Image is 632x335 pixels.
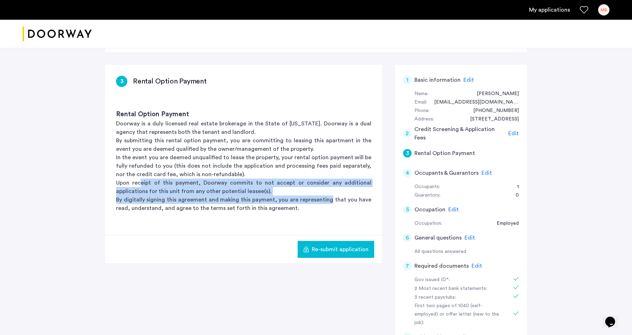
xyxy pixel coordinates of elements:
div: 3 recent paystubs: [414,293,503,302]
div: 936 Kerlerec Street [463,115,519,124]
div: Phone: [414,107,430,115]
a: Favorites [580,6,588,14]
h5: Occupants & Guarantors [414,169,479,177]
div: 2 [403,129,412,138]
div: Email: [414,98,427,107]
div: 0 [509,191,519,200]
div: Employed [490,219,519,228]
div: Maarten Bravo [470,90,519,98]
h5: Basic information [414,76,461,84]
div: Occupants: [414,183,440,191]
div: 3 [116,76,127,87]
h5: General questions [414,234,462,242]
img: logo [23,21,92,47]
span: Edit [464,235,475,241]
div: 1 [403,76,412,84]
h5: Required documents [414,262,469,270]
a: My application [529,6,570,14]
button: button [298,241,374,258]
div: lukebravo0301@gmail.com [427,98,519,107]
div: Gov issued ID*: [414,276,503,284]
span: Edit [448,207,459,212]
h3: Rental Option Payment [116,110,371,119]
div: All questions answered [414,248,519,256]
p: Doorway is a duly licensed real estate brokerage in the State of [US_STATE]. Doorway is a dual ag... [116,119,371,136]
iframe: chat widget [602,307,625,328]
div: Occupation: [414,219,442,228]
h5: Occupation [414,205,445,214]
div: Guarantors: [414,191,440,200]
div: 4 [403,169,412,177]
div: Address: [414,115,434,124]
p: By submitting this rental option payment, you are committing to leasing this apartment in the eve... [116,136,371,153]
div: +13372964755 [466,107,519,115]
h5: Rental Option Payment [414,149,475,157]
div: 5 [403,205,412,214]
h3: Rental Option Payment [133,76,207,86]
span: Edit [481,170,492,176]
div: Name: [414,90,429,98]
div: 6 [403,234,412,242]
p: By digitally signing this agreement and making this payment, you are representing that you have r... [116,196,371,212]
span: Edit [463,77,474,83]
div: MB [598,4,609,15]
div: 1 [510,183,519,191]
h5: Credit Screening & Application Fees [414,125,506,142]
div: 3 [403,149,412,157]
span: Edit [472,263,482,269]
div: First two pages of 1040 (self-employed) or offer letter (new to the job): [414,302,503,327]
span: Re-submit application [312,245,369,254]
a: Cazamio logo [23,21,92,47]
p: Upon receipt of this payment, Doorway commits to not accept or consider any additional applicatio... [116,179,371,196]
span: Edit [508,131,519,136]
div: 2 Most recent bank statements: [414,285,503,293]
p: In the event you are deemed unqualified to lease the property, your rental option payment will be... [116,153,371,179]
div: 7 [403,262,412,270]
